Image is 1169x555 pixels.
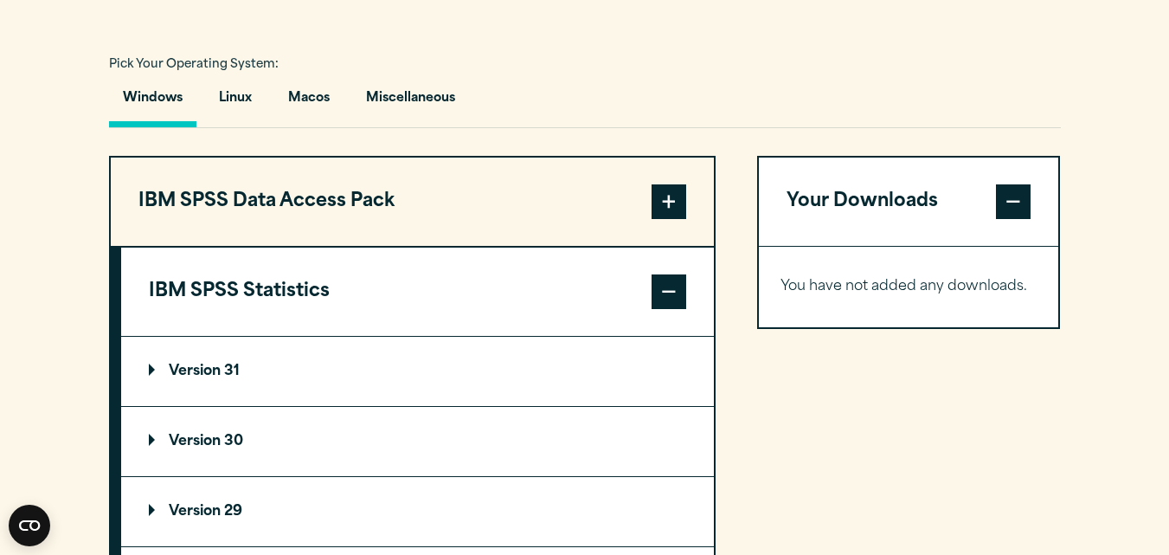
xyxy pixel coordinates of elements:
[274,78,344,127] button: Macos
[149,505,242,519] p: Version 29
[111,158,714,246] button: IBM SPSS Data Access Pack
[9,505,50,546] button: Open CMP widget
[121,248,714,336] button: IBM SPSS Statistics
[149,365,240,378] p: Version 31
[352,78,469,127] button: Miscellaneous
[759,158,1059,246] button: Your Downloads
[121,407,714,476] summary: Version 30
[780,274,1037,300] p: You have not added any downloads.
[759,246,1059,327] div: Your Downloads
[205,78,266,127] button: Linux
[109,78,196,127] button: Windows
[109,59,279,70] span: Pick Your Operating System:
[121,477,714,546] summary: Version 29
[121,337,714,406] summary: Version 31
[149,435,243,449] p: Version 30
